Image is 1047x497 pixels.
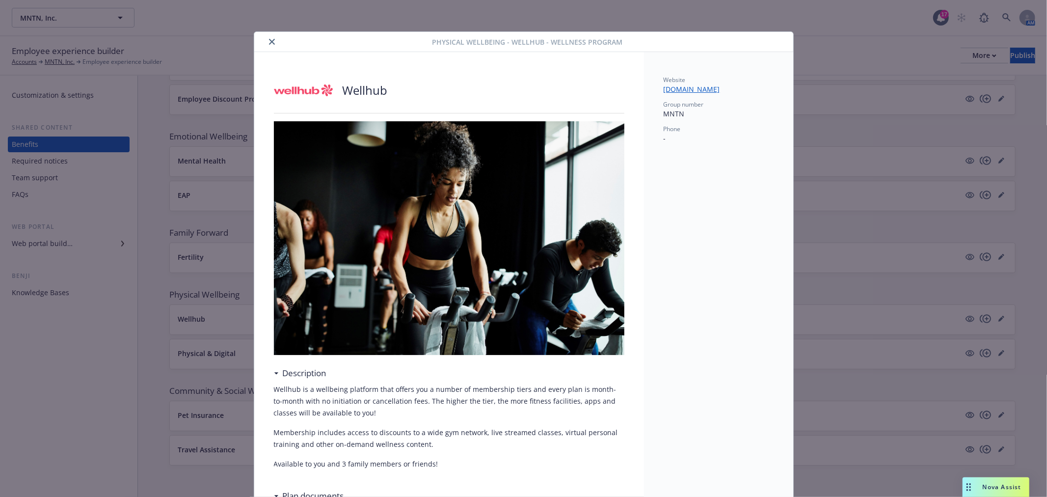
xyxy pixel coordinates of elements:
div: Description [274,367,326,380]
button: close [266,36,278,48]
p: - [664,133,774,143]
p: Membership includes access to discounts to a wide gym network, live streamed classes, virtual per... [274,427,624,450]
span: Website [664,76,686,84]
span: Physical Wellbeing - Wellhub - Wellness Program [432,37,623,47]
p: Wellhub [343,82,388,99]
span: Group number [664,100,704,109]
img: banner [274,121,624,355]
p: Available to you and 3 family members or friends! [274,458,624,470]
img: Wellhub [274,76,333,105]
div: Drag to move [963,477,975,497]
span: Nova Assist [983,483,1021,491]
p: MNTN [664,109,774,119]
button: Nova Assist [963,477,1029,497]
p: Wellhub is a wellbeing platform that offers you a number of membership tiers and every plan is mo... [274,384,624,419]
span: Phone [664,125,681,133]
a: [DOMAIN_NAME] [664,84,728,94]
h3: Description [283,367,326,380]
